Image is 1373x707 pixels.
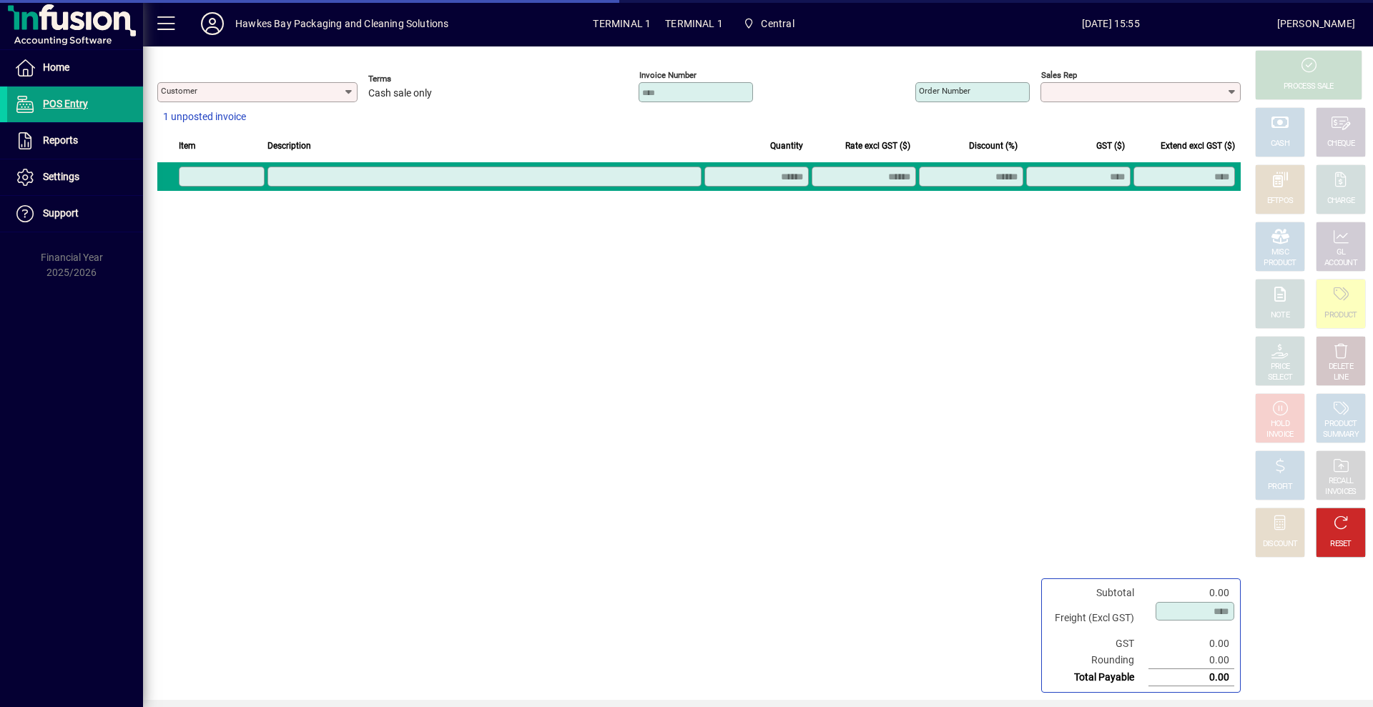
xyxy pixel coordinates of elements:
span: Central [761,12,794,35]
span: GST ($) [1096,138,1125,154]
div: PRODUCT [1324,310,1357,321]
div: CASH [1271,139,1289,149]
div: INVOICES [1325,487,1356,498]
span: TERMINAL 1 [665,12,723,35]
td: Subtotal [1048,585,1148,601]
div: LINE [1334,372,1348,383]
span: [DATE] 15:55 [945,12,1277,35]
div: ACCOUNT [1324,258,1357,269]
td: Freight (Excl GST) [1048,601,1148,636]
div: PRODUCT [1264,258,1296,269]
div: DELETE [1329,362,1353,372]
mat-label: Customer [161,86,197,96]
span: Item [179,138,196,154]
td: 0.00 [1148,652,1234,669]
div: SUMMARY [1323,430,1359,440]
div: NOTE [1271,310,1289,321]
div: RESET [1330,539,1352,550]
div: SELECT [1268,372,1293,383]
td: 0.00 [1148,636,1234,652]
span: Discount (%) [969,138,1018,154]
div: PROCESS SALE [1284,81,1334,92]
div: CHEQUE [1327,139,1354,149]
span: POS Entry [43,98,88,109]
button: Profile [190,11,235,36]
mat-label: Order number [919,86,970,96]
td: GST [1048,636,1148,652]
div: PROFIT [1268,482,1292,493]
a: Home [7,50,143,86]
a: Reports [7,123,143,159]
span: Cash sale only [368,88,432,99]
div: [PERSON_NAME] [1277,12,1355,35]
td: 0.00 [1148,585,1234,601]
span: Settings [43,171,79,182]
td: Total Payable [1048,669,1148,686]
span: Reports [43,134,78,146]
div: EFTPOS [1267,196,1294,207]
span: Support [43,207,79,219]
div: GL [1337,247,1346,258]
td: 0.00 [1148,669,1234,686]
div: CHARGE [1327,196,1355,207]
div: Hawkes Bay Packaging and Cleaning Solutions [235,12,449,35]
div: MISC [1271,247,1289,258]
div: PRICE [1271,362,1290,372]
span: Terms [368,74,454,84]
div: INVOICE [1266,430,1293,440]
div: RECALL [1329,476,1354,487]
div: PRODUCT [1324,419,1357,430]
span: Rate excl GST ($) [845,138,910,154]
span: TERMINAL 1 [593,12,651,35]
mat-label: Invoice number [639,70,697,80]
span: 1 unposted invoice [163,109,246,124]
mat-label: Sales rep [1041,70,1077,80]
span: Description [267,138,311,154]
button: 1 unposted invoice [157,104,252,130]
td: Rounding [1048,652,1148,669]
div: HOLD [1271,419,1289,430]
span: Extend excl GST ($) [1161,138,1235,154]
a: Support [7,196,143,232]
span: Central [737,11,800,36]
span: Quantity [770,138,803,154]
a: Settings [7,159,143,195]
span: Home [43,61,69,73]
div: DISCOUNT [1263,539,1297,550]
